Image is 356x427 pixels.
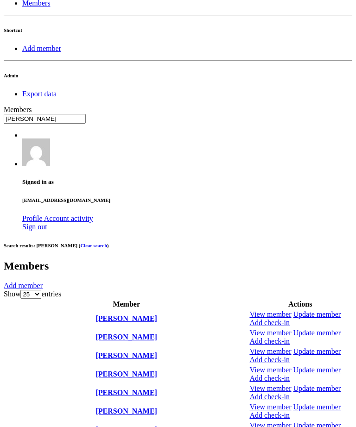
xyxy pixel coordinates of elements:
[249,300,351,309] th: Actions
[249,310,291,318] a: View member
[4,27,352,33] h6: Shortcut
[249,393,290,401] a: Add check-in
[22,90,57,98] a: Export data
[4,282,43,289] a: Add member
[4,243,352,248] h6: Search results: [PERSON_NAME] ( )
[4,114,86,124] input: Search members
[249,347,291,355] a: View member
[249,366,291,374] a: View member
[249,356,290,364] a: Add check-in
[20,290,41,299] select: Showentries
[95,314,157,322] a: [PERSON_NAME]
[95,389,157,396] a: [PERSON_NAME]
[249,411,290,419] a: Add check-in
[293,403,341,411] a: Update member
[22,214,43,222] span: Profile
[293,329,341,337] a: Update member
[293,366,341,374] a: Update member
[4,260,352,272] h2: Members
[5,300,248,309] th: Member
[22,44,61,52] a: Add member
[293,310,341,318] a: Update member
[249,337,290,345] a: Add check-in
[249,403,291,411] a: View member
[249,384,291,392] a: View member
[249,319,290,327] a: Add check-in
[95,333,157,341] a: [PERSON_NAME]
[80,243,107,248] a: Clear search
[249,374,290,382] a: Add check-in
[4,290,61,298] label: Show entries
[95,370,157,378] a: [PERSON_NAME]
[95,352,157,359] a: [PERSON_NAME]
[249,329,291,337] a: View member
[22,214,44,222] a: Profile
[95,407,157,415] a: [PERSON_NAME]
[293,347,341,355] a: Update member
[4,73,352,78] h6: Admin
[293,384,341,392] a: Update member
[44,214,93,222] a: Account activity
[22,223,47,231] a: Sign out
[22,178,352,186] h5: Signed in as
[22,197,352,203] h6: [EMAIL_ADDRESS][DOMAIN_NAME]
[4,106,352,114] div: Members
